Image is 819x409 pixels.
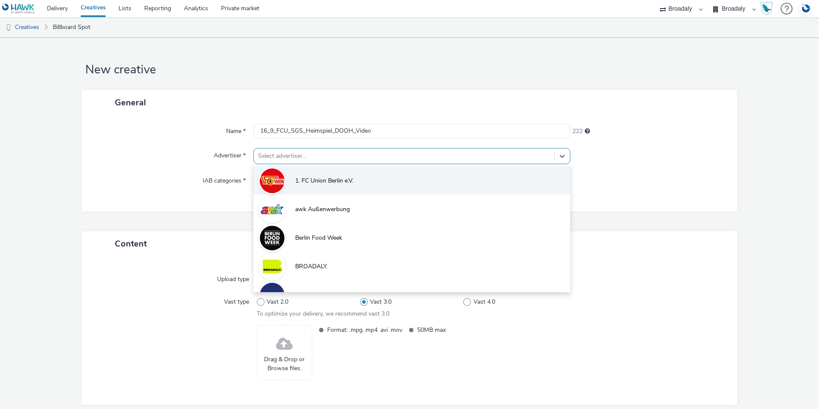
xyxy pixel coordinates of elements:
[2,3,35,14] img: undefined Logo
[370,298,392,306] span: Vast 3.0
[295,234,342,242] span: Berlin Food Week
[199,173,249,185] label: IAB categories *
[253,124,570,139] input: Name
[295,291,393,299] span: Caravaning Industrie Verband (CIVD)
[799,2,812,16] img: Account DE
[210,148,249,160] label: Advertiser *
[260,168,285,193] img: 1. FC Union Berlin e.V.
[572,127,583,136] span: 222
[221,294,253,306] label: Vast type
[473,298,495,306] span: Vast 4.0
[295,262,328,271] span: BROADALY.
[260,254,285,279] img: BROADALY.
[267,298,288,306] span: Vast 2.0
[295,205,350,214] span: awk Außenwerbung
[261,355,308,373] span: Drag & Drop or Browse files.
[82,62,737,78] h1: New creative
[295,177,354,185] span: 1. FC Union Berlin e.V.
[585,127,590,136] div: Maximum 255 characters
[214,272,253,284] label: Upload type
[260,197,285,222] img: awk Außenwerbung
[4,23,13,32] img: dooh
[760,2,776,15] a: Hawk Academy
[760,2,773,15] img: Hawk Academy
[115,97,146,108] span: General
[327,325,402,335] span: Format: .mpg .mp4 .avi .mov
[417,325,492,335] span: 50MB max
[260,226,285,250] img: Berlin Food Week
[223,124,249,136] label: Name *
[257,310,389,318] span: To optimize your delivery, we recommend vast 3.0
[49,17,95,38] a: Billboard Spot
[260,283,285,307] img: Caravaning Industrie Verband (CIVD)
[115,238,147,249] span: Content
